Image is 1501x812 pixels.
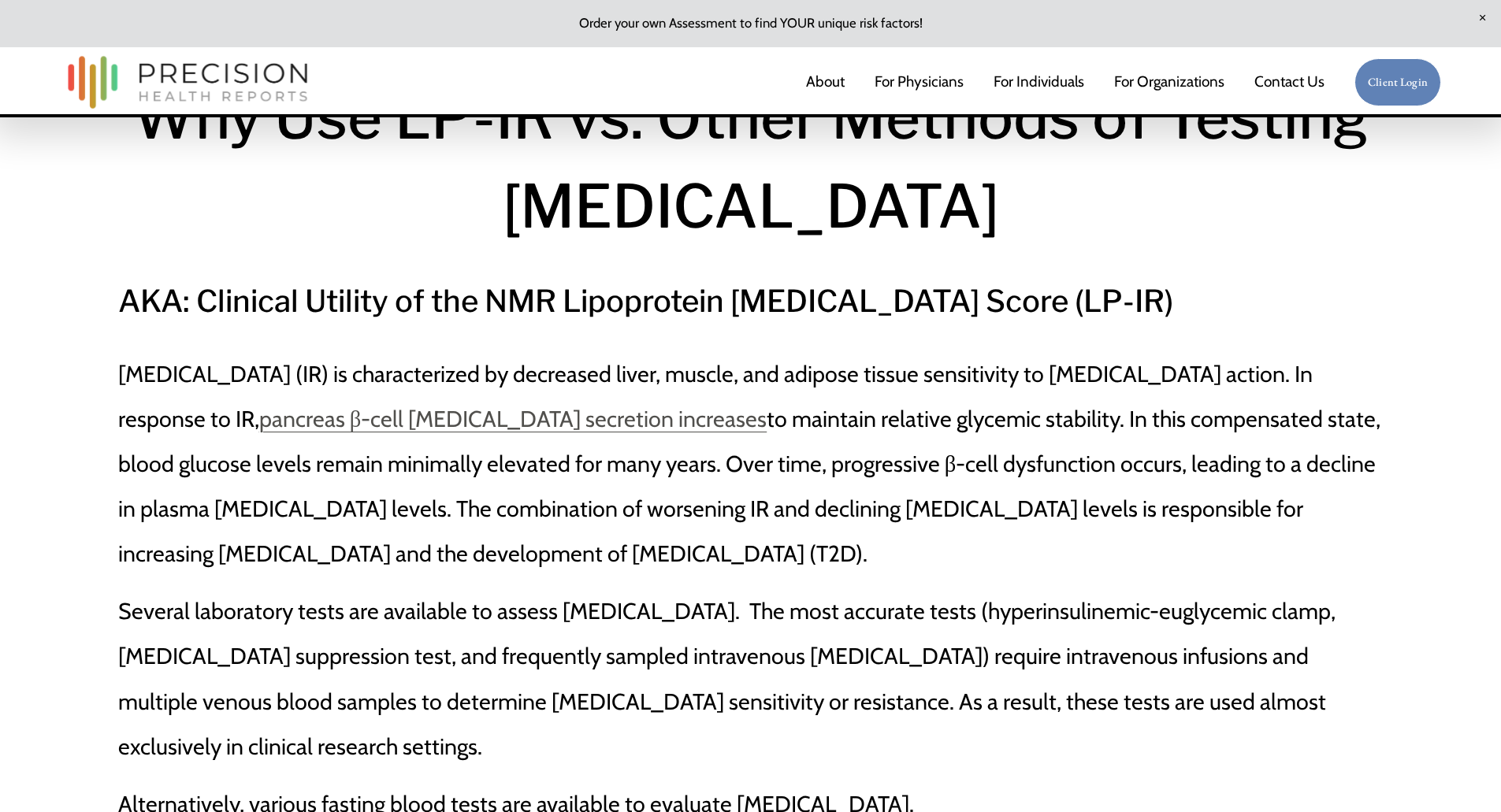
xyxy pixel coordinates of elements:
a: About [806,66,845,99]
a: Client Login [1354,58,1441,107]
h1: Why Use LP-IR vs. Other Methods of Testing [MEDICAL_DATA] [118,73,1384,252]
p: Several laboratory tests are available to assess [MEDICAL_DATA]. The most accurate tests (hyperin... [118,588,1384,769]
span: For Organizations [1114,67,1224,97]
p: [MEDICAL_DATA] (IR) is characterized by decreased liver, muscle, and adipose tissue sensitivity t... [118,351,1384,577]
img: Precision Health Reports [60,49,315,116]
iframe: Chat Widget [1422,736,1501,812]
a: Contact Us [1254,66,1325,99]
h3: AKA: Clinical Utility of the NMR Lipoprotein [MEDICAL_DATA] Score (LP-IR) [118,277,1384,326]
a: For Physicians [875,66,964,99]
a: pancreas β-cell [MEDICAL_DATA] secretion increases [259,405,767,432]
a: folder dropdown [1114,66,1224,99]
a: For Individuals [994,66,1084,99]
